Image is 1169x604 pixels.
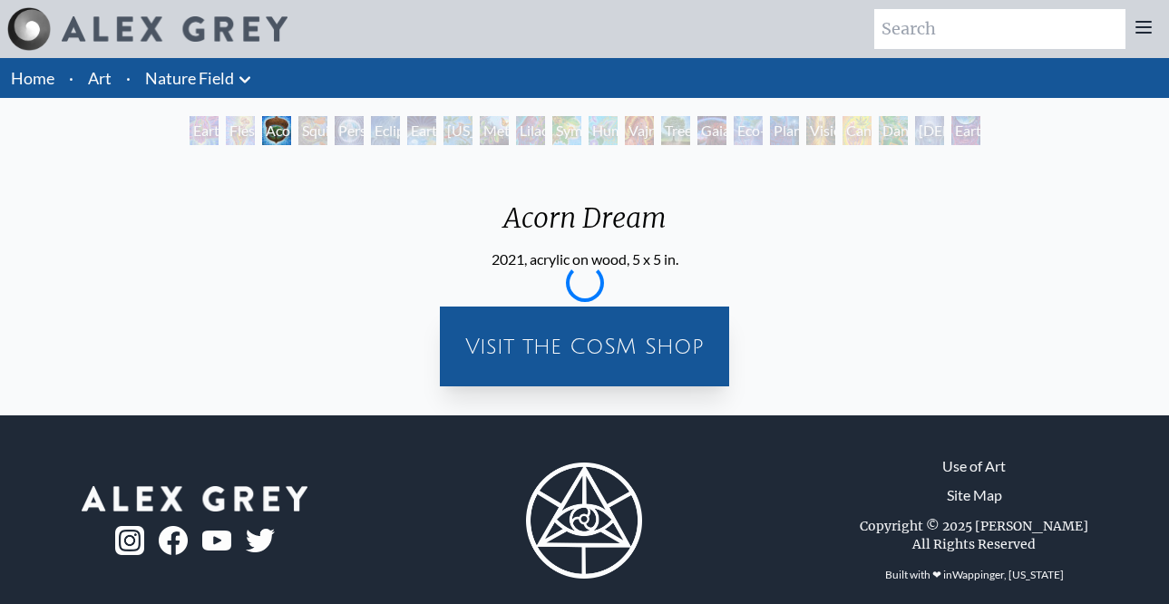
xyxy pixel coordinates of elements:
[843,116,872,145] div: Cannabis Mudra
[516,116,545,145] div: Lilacs
[371,116,400,145] div: Eclipse
[489,248,681,270] div: 2021, acrylic on wood, 5 x 5 in.
[226,116,255,145] div: Flesh of the Gods
[443,116,472,145] div: [US_STATE] Song
[860,517,1088,535] div: Copyright © 2025 [PERSON_NAME]
[159,526,188,555] img: fb-logo.png
[298,116,327,145] div: Squirrel
[480,116,509,145] div: Metamorphosis
[878,560,1071,589] div: Built with ❤ in
[625,116,654,145] div: Vajra Horse
[879,116,908,145] div: Dance of Cannabia
[951,116,980,145] div: Earthmind
[451,317,718,375] a: Visit the CoSM Shop
[661,116,690,145] div: Tree & Person
[589,116,618,145] div: Humming Bird
[202,531,231,551] img: youtube-logo.png
[915,116,944,145] div: [DEMOGRAPHIC_DATA] in the Ocean of Awareness
[912,535,1036,553] div: All Rights Reserved
[952,568,1064,581] a: Wappinger, [US_STATE]
[874,9,1125,49] input: Search
[770,116,799,145] div: Planetary Prayers
[806,116,835,145] div: Vision Tree
[262,116,291,145] div: Acorn Dream
[119,58,138,98] li: ·
[552,116,581,145] div: Symbiosis: Gall Wasp & Oak Tree
[246,529,275,552] img: twitter-logo.png
[115,526,144,555] img: ig-logo.png
[947,484,1002,506] a: Site Map
[697,116,726,145] div: Gaia
[489,201,681,248] div: Acorn Dream
[190,116,219,145] div: Earth Witness
[407,116,436,145] div: Earth Energies
[62,58,81,98] li: ·
[335,116,364,145] div: Person Planet
[11,68,54,88] a: Home
[88,65,112,91] a: Art
[145,65,234,91] a: Nature Field
[734,116,763,145] div: Eco-Atlas
[942,455,1006,477] a: Use of Art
